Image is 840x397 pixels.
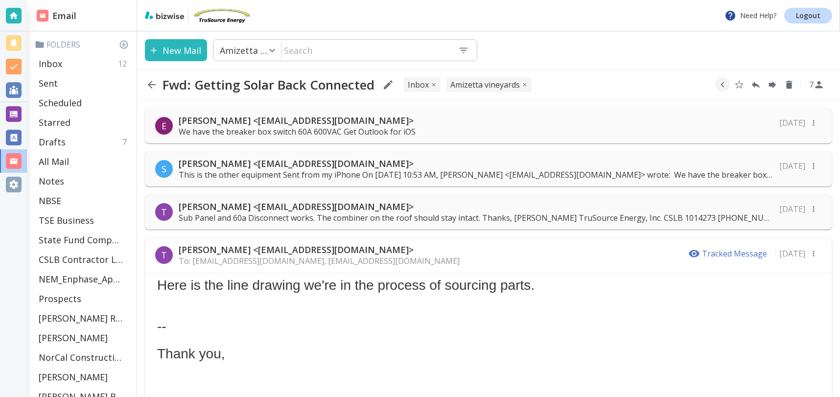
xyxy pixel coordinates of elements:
[179,115,416,126] p: [PERSON_NAME] <[EMAIL_ADDRESS][DOMAIN_NAME]>
[39,156,69,167] p: All Mail
[408,79,429,90] p: INBOX
[145,11,184,19] img: bizwise
[179,158,773,169] p: [PERSON_NAME] <[EMAIL_ADDRESS][DOMAIN_NAME]>
[35,93,133,113] div: Scheduled
[450,79,520,90] p: Amizetta Vineyards
[39,58,62,70] p: Inbox
[39,117,70,128] p: Starred
[179,201,773,212] p: [PERSON_NAME] <[EMAIL_ADDRESS][DOMAIN_NAME]>
[39,293,81,304] p: Prospects
[35,367,133,387] div: [PERSON_NAME]
[784,8,832,23] a: Logout
[179,126,416,137] p: We have the breaker box switch 60A 600VAC Get Outlook for iOS
[281,40,450,60] input: Search
[161,206,167,218] p: T
[39,234,123,246] p: State Fund Compensation
[779,248,805,259] p: [DATE]
[35,210,133,230] div: TSE Business
[179,256,460,266] p: To: [EMAIL_ADDRESS][DOMAIN_NAME], [EMAIL_ADDRESS][DOMAIN_NAME]
[39,195,61,207] p: NBSE
[39,312,123,324] p: [PERSON_NAME] Residence
[118,58,131,69] p: 12
[37,10,48,22] img: DashboardSidebarEmail.svg
[39,332,108,344] p: [PERSON_NAME]
[35,328,133,348] div: [PERSON_NAME]
[35,113,133,132] div: Starred
[39,254,123,265] p: CSLB Contractor License
[161,249,167,261] p: T
[39,77,58,89] p: Sent
[779,117,805,128] p: [DATE]
[684,244,771,263] button: Tracked Message
[35,39,133,50] p: Folders
[35,54,133,73] div: Inbox12
[809,79,814,90] p: 7
[782,77,796,92] button: Delete
[805,73,828,96] button: See Participants
[688,248,767,259] p: Tracked Message
[192,8,251,23] img: TruSource Energy, Inc.
[179,169,773,180] p: This is the other equipment Sent from my iPhone On [DATE] 10:53 AM, [PERSON_NAME] <[EMAIL_ADDRESS...
[35,289,133,308] div: Prospects
[39,214,94,226] p: TSE Business
[35,73,133,93] div: Sent
[748,77,763,92] button: Reply
[39,351,123,363] p: NorCal Construction
[39,136,66,148] p: Drafts
[35,308,133,328] div: [PERSON_NAME] Residence
[35,230,133,250] div: State Fund Compensation
[35,171,133,191] div: Notes
[179,212,773,223] p: Sub Panel and 60a Disconnect works. The combiner on the roof should stay intact. Thanks, [PERSON_...
[163,77,374,93] h2: Fwd: Getting Solar Back Connected
[162,163,166,175] p: S
[220,45,271,56] p: Amizetta Vineyards
[796,12,820,19] p: Logout
[179,244,460,256] p: [PERSON_NAME] <[EMAIL_ADDRESS][DOMAIN_NAME]>
[162,120,166,132] p: E
[39,371,108,383] p: [PERSON_NAME]
[39,97,82,109] p: Scheduled
[779,204,805,214] p: [DATE]
[122,137,131,147] p: 7
[35,132,133,152] div: Drafts7
[145,39,207,61] button: New Mail
[35,348,133,367] div: NorCal Construction
[37,9,76,23] h2: Email
[145,238,832,273] div: T[PERSON_NAME] <[EMAIL_ADDRESS][DOMAIN_NAME]>To: [EMAIL_ADDRESS][DOMAIN_NAME], [EMAIL_ADDRESS][DO...
[39,273,123,285] p: NEM_Enphase_Applications
[724,10,776,22] p: Need Help?
[35,250,133,269] div: CSLB Contractor License
[765,77,780,92] button: Forward
[39,175,64,187] p: Notes
[35,191,133,210] div: NBSE
[35,269,133,289] div: NEM_Enphase_Applications
[779,161,805,171] p: [DATE]
[35,152,133,171] div: All Mail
